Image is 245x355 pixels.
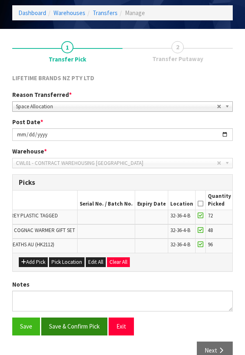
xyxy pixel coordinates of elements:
button: Save & Confirm Pick [41,318,107,335]
label: Notes [12,280,29,289]
button: Save [12,318,40,335]
span: 32-36-4-B [170,241,190,248]
button: Clear All [107,257,130,267]
span: 48 [208,227,213,234]
span: LIFETIME BRANDS NZ PTY LTD [12,74,94,82]
button: Pick Location [49,257,85,267]
input: Post Date [12,128,233,141]
span: Manage [125,9,145,17]
button: Exit [109,318,134,335]
th: Expiry Date [135,191,168,210]
label: Post Date [12,118,43,126]
a: Transfers [93,9,118,17]
span: 1 [61,41,73,53]
a: Warehouses [53,9,85,17]
span: 96 [208,241,213,248]
span: 32-36-4-B [170,227,190,234]
th: Quantity Picked [206,191,234,210]
h3: Picks [19,179,226,186]
label: Reason Transferred [12,90,72,99]
a: Dashboard [18,9,46,17]
span: Space Allocation [16,102,217,112]
span: Transfer Putaway [152,55,203,63]
button: Edit All [86,257,106,267]
th: Serial No. / Batch No. [78,191,135,210]
span: 2 [171,41,184,53]
span: Transfer Pick [49,55,86,64]
button: Add Pick [19,257,48,267]
span: 32-36-4-B [170,212,190,219]
span: CWL01 - CONTRACT WAREHOUSING [GEOGRAPHIC_DATA] [16,158,217,168]
label: Warehouse [12,147,47,156]
th: Location [168,191,196,210]
span: 72 [208,212,213,219]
